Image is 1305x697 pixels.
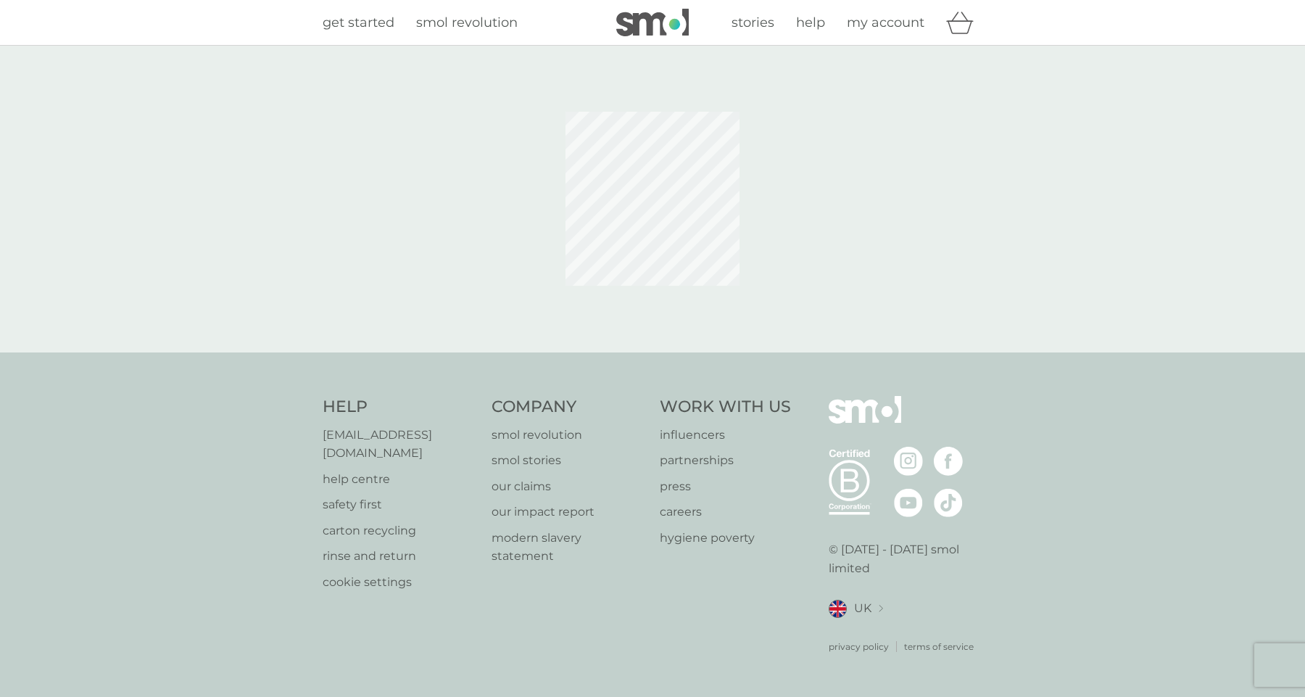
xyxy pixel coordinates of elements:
a: smol stories [492,451,646,470]
a: carton recycling [323,521,477,540]
a: careers [660,503,791,521]
a: our impact report [492,503,646,521]
span: stories [732,15,774,30]
a: cookie settings [323,573,477,592]
a: smol revolution [416,12,518,33]
p: © [DATE] - [DATE] smol limited [829,540,983,577]
a: our claims [492,477,646,496]
span: my account [847,15,924,30]
span: UK [854,599,871,618]
a: hygiene poverty [660,529,791,548]
a: my account [847,12,924,33]
a: get started [323,12,394,33]
a: partnerships [660,451,791,470]
img: smol [829,396,901,445]
img: visit the smol Instagram page [894,447,923,476]
a: privacy policy [829,640,889,653]
span: get started [323,15,394,30]
img: visit the smol Tiktok page [934,488,963,517]
a: influencers [660,426,791,445]
a: smol revolution [492,426,646,445]
a: help centre [323,470,477,489]
img: UK flag [829,600,847,618]
img: select a new location [879,605,883,613]
a: terms of service [904,640,974,653]
div: basket [946,8,982,37]
a: modern slavery statement [492,529,646,566]
span: smol revolution [416,15,518,30]
img: smol [616,9,689,36]
a: help [796,12,825,33]
span: help [796,15,825,30]
img: visit the smol Youtube page [894,488,923,517]
h4: Company [492,396,646,418]
a: [EMAIL_ADDRESS][DOMAIN_NAME] [323,426,477,463]
a: stories [732,12,774,33]
a: rinse and return [323,547,477,566]
img: visit the smol Facebook page [934,447,963,476]
a: safety first [323,495,477,514]
h4: Help [323,396,477,418]
a: press [660,477,791,496]
h4: Work With Us [660,396,791,418]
